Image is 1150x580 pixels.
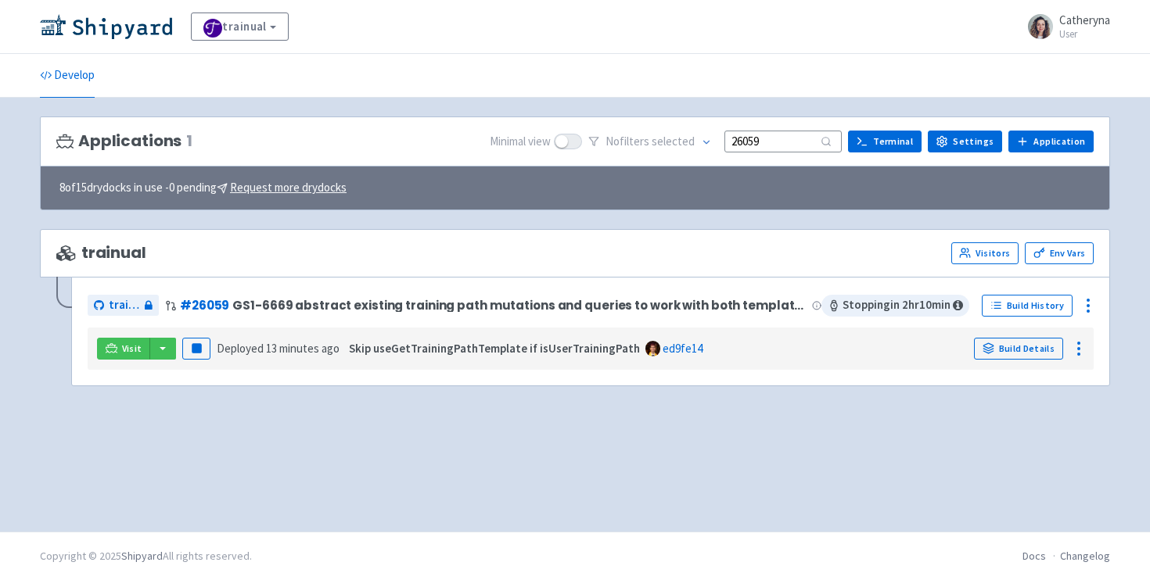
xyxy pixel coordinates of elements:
a: Shipyard [121,549,163,563]
a: Terminal [848,131,922,152]
a: trainual [88,295,159,316]
a: Build Details [974,338,1063,360]
span: Catheryna [1059,13,1110,27]
span: 8 of 15 drydocks in use - 0 pending [59,179,347,197]
a: Env Vars [1025,242,1094,264]
u: Request more drydocks [230,180,347,195]
a: Application [1008,131,1094,152]
span: 1 [186,132,192,150]
a: trainual [191,13,289,41]
span: Visit [122,342,142,355]
span: Deployed [217,341,340,356]
span: trainual [56,244,146,262]
a: Develop [40,54,95,98]
a: Settings [928,131,1002,152]
span: GS1-6669 abstract existing training path mutations and queries to work with both template and use... [232,299,809,312]
a: ed9fe14 [663,341,703,356]
strong: Skip useGetTrainingPathTemplate if isUserTrainingPath [349,341,640,356]
button: Pause [182,338,210,360]
a: Catheryna User [1019,14,1110,39]
a: #26059 [180,297,229,313]
a: Docs [1022,549,1046,563]
a: Changelog [1060,549,1110,563]
small: User [1059,29,1110,39]
a: Visit [97,338,150,360]
div: Copyright © 2025 All rights reserved. [40,548,252,564]
span: selected [652,134,695,149]
input: Search... [724,131,842,152]
span: Minimal view [490,133,551,151]
span: No filter s [606,133,695,151]
span: trainual [109,296,140,314]
h3: Applications [56,132,192,150]
time: 13 minutes ago [266,341,340,356]
a: Build History [982,295,1073,317]
a: Visitors [951,242,1019,264]
span: Stopping in 2 hr 10 min [821,295,969,317]
img: Shipyard logo [40,14,172,39]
